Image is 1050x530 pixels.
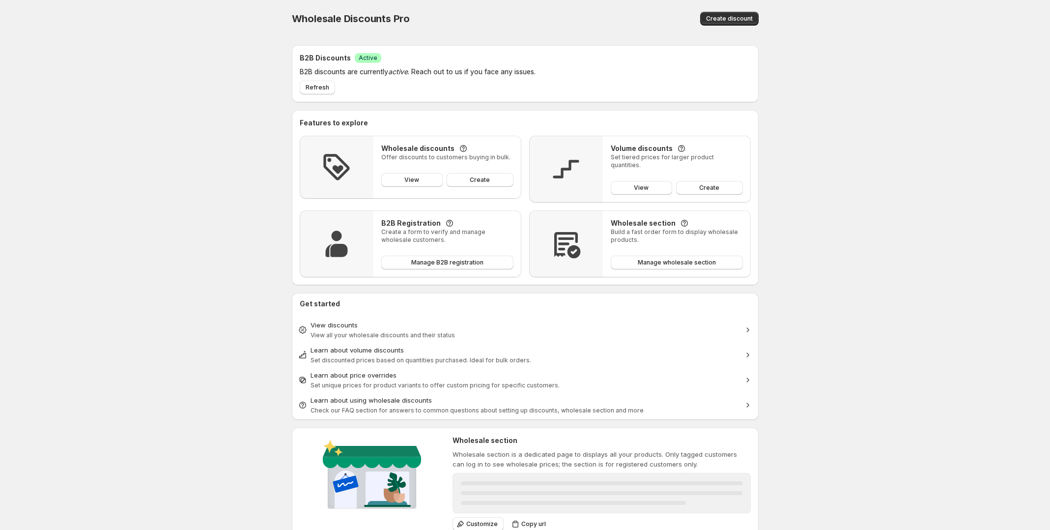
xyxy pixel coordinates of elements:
a: View [611,181,672,195]
p: Build a fast order form to display wholesale products. [611,228,743,244]
h3: Volume discounts [611,144,673,153]
img: Wholesale section [319,436,425,517]
span: Customize [466,520,498,528]
h3: Wholesale discounts [381,144,454,153]
div: Learn about price overrides [311,370,740,380]
a: View [381,173,443,187]
p: Wholesale section is a dedicated page to displays all your products. Only tagged customers can lo... [453,449,751,469]
a: Create [447,173,513,187]
p: Set tiered prices for larger product quantities. [611,153,743,169]
span: Wholesale Discounts Pro [292,13,410,25]
h3: B2B Registration [381,218,441,228]
span: Manage wholesale section [638,259,716,266]
button: Manage wholesale section [611,256,743,269]
span: Set unique prices for product variants to offer custom pricing for specific customers. [311,382,560,389]
img: Feature Icon [321,228,352,260]
button: Refresh [300,81,335,94]
img: Feature Icon [550,228,582,260]
div: View discounts [311,320,740,330]
h2: Get started [300,299,751,309]
span: Active [359,54,377,62]
img: Feature Icon [321,151,352,183]
span: Refresh [306,84,329,91]
span: Check our FAQ section for answers to common questions about setting up discounts, wholesale secti... [311,407,644,414]
span: Create discount [706,15,753,23]
span: Create [470,176,490,184]
h3: Wholesale section [611,218,676,228]
span: Manage B2B registration [411,259,483,266]
h2: Wholesale section [453,436,751,445]
span: View [404,176,419,184]
p: B2B discounts are currently . Reach out to us if you face any issues. [300,67,692,77]
div: Learn about using wholesale discounts [311,395,740,405]
span: View all your wholesale discounts and their status [311,331,455,339]
em: active [388,67,408,76]
p: Offer discounts to customers buying in bulk. [381,153,513,161]
span: Copy url [521,520,546,528]
span: View [634,184,649,192]
h2: Features to explore [300,118,751,128]
button: Manage B2B registration [381,256,513,269]
span: Create [699,184,719,192]
span: Set discounted prices based on quantities purchased. Ideal for bulk orders. [311,356,531,364]
img: Feature Icon [550,153,582,185]
h2: B2B Discounts [300,53,351,63]
a: Create [676,181,743,195]
button: Create discount [700,12,759,26]
div: Learn about volume discounts [311,345,740,355]
p: Create a form to verify and manage wholesale customers. [381,228,513,244]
